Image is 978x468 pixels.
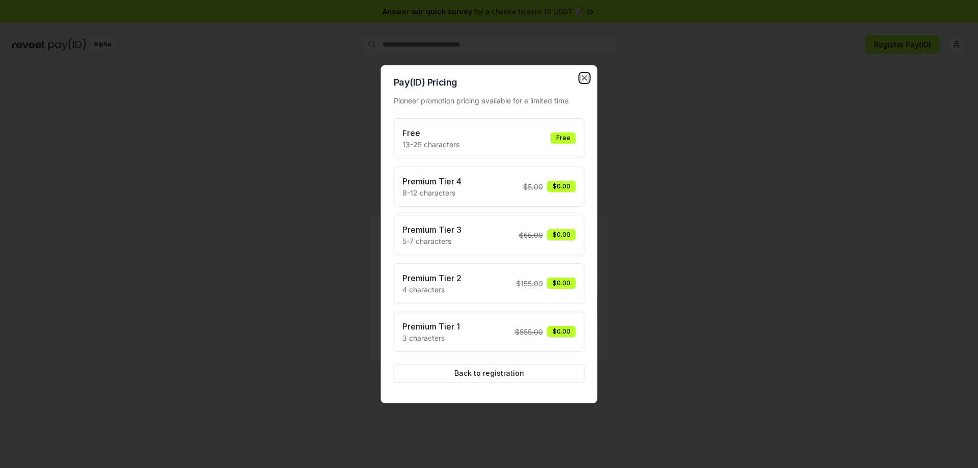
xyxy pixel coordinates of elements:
[402,320,460,333] h3: Premium Tier 1
[547,229,576,240] div: $0.00
[402,187,461,198] p: 8-12 characters
[547,278,576,289] div: $0.00
[516,278,543,289] span: $ 155.00
[523,181,543,192] span: $ 5.00
[515,326,543,337] span: $ 555.00
[402,333,460,343] p: 3 characters
[551,132,576,144] div: Free
[402,272,461,284] h3: Premium Tier 2
[394,78,585,87] h2: Pay(ID) Pricing
[402,127,459,139] h3: Free
[519,230,543,240] span: $ 55.00
[394,364,585,382] button: Back to registration
[402,236,461,246] p: 5-7 characters
[402,224,461,236] h3: Premium Tier 3
[547,326,576,337] div: $0.00
[547,181,576,192] div: $0.00
[402,139,459,150] p: 13-25 characters
[402,284,461,295] p: 4 characters
[402,175,461,187] h3: Premium Tier 4
[394,95,585,106] div: Pioneer promotion pricing available for a limited time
